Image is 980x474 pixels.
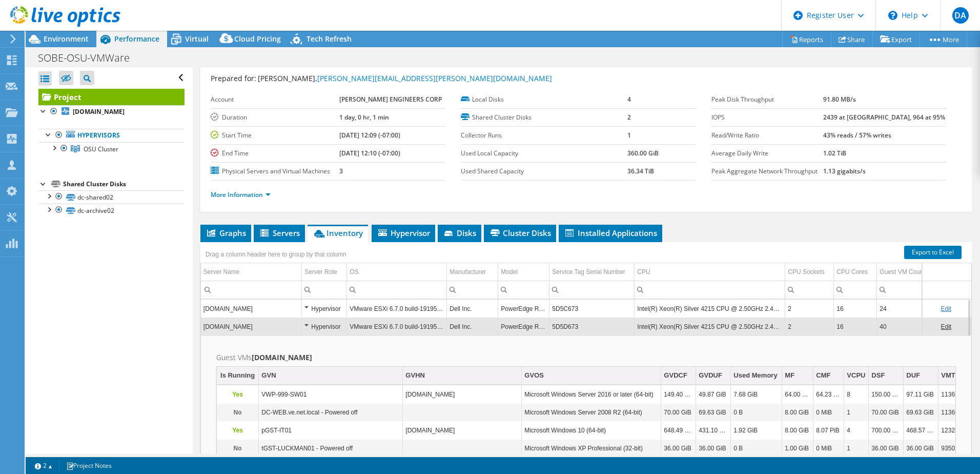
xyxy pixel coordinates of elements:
[938,367,965,385] td: VMTV Column
[217,440,259,458] td: Column Is Running, Value No
[785,318,834,335] td: Column CPU Sockets, Value 2
[216,351,956,364] h2: Guest VMs
[73,107,125,116] b: [DOMAIN_NAME]
[217,386,259,404] td: Column Is Running, Value Yes
[869,386,904,404] td: Column DSF, Value 150.00 GiB
[201,263,302,281] td: Server Name Column
[304,321,344,333] div: Hypervisor
[350,266,358,278] div: OS
[403,404,522,422] td: Column GVHN, Value
[219,406,256,419] p: No
[782,386,813,404] td: Column MF, Value 64.00 GiB
[347,318,447,335] td: Column OS, Value VMware ESXi 6.7.0 build-19195723
[816,369,830,382] div: CMF
[813,404,844,422] td: Column CMF, Value 0 MiB
[731,404,782,422] td: Column Used Memory, Value 0 B
[339,131,400,140] b: [DATE] 12:09 (-07:00)
[627,149,659,157] b: 360.00 GiB
[661,440,696,458] td: Column GVDCF, Value 36.00 GiB
[904,440,938,458] td: Column DUF, Value 36.00 GiB
[219,388,256,401] p: Yes
[635,318,785,335] td: Column CPU, Value Intel(R) Xeon(R) Silver 4215 CPU @ 2.50GHz 2.49 GHz
[114,34,159,44] span: Performance
[877,300,936,318] td: Column Guest VM Count, Value 24
[219,442,256,455] p: No
[844,367,869,385] td: VCPU Column
[627,131,631,140] b: 1
[219,424,256,437] p: Yes
[904,367,938,385] td: DUF Column
[38,204,185,217] a: dc-archive02
[564,228,657,238] span: Installed Applications
[877,281,936,299] td: Column Guest VM Count, Filter cell
[938,440,965,458] td: Column VMTV, Value 9350
[831,31,873,47] a: Share
[211,73,256,83] label: Prepared for:
[549,318,635,335] td: Column Service Tag Serial Number, Value 5D5D673
[938,422,965,440] td: Column VMTV, Value 12325
[785,369,794,382] div: MF
[347,300,447,318] td: Column OS, Value VMware ESXi 6.7.0 build-19195723
[261,369,276,382] div: GVN
[447,318,498,335] td: Column Manufacturer, Value Dell Inc.
[185,34,209,44] span: Virtual
[696,404,731,422] td: Column GVDUF, Value 69.63 GiB
[834,281,877,299] td: Column CPU Cores, Filter cell
[877,318,936,335] td: Column Guest VM Count, Value 40
[877,263,936,281] td: Guest VM Count Column
[635,281,785,299] td: Column CPU, Filter cell
[522,386,661,404] td: Column GVOS, Value Microsoft Windows Server 2016 or later (64-bit)
[699,369,722,382] div: GVDUF
[733,369,777,382] div: Used Memory
[788,266,824,278] div: CPU Sockets
[38,89,185,105] a: Project
[339,167,343,175] b: 3
[461,148,627,159] label: Used Local Capacity
[549,263,635,281] td: Service Tag Serial Number Column
[450,266,486,278] div: Manufacturer
[258,73,552,83] span: [PERSON_NAME],
[938,404,965,422] td: Column VMTV, Value 11365
[347,281,447,299] td: Column OS, Filter cell
[813,367,844,385] td: CMF Column
[696,367,731,385] td: GVDUF Column
[307,34,352,44] span: Tech Refresh
[259,422,403,440] td: Column GVN, Value pGST-IT01
[259,440,403,458] td: Column GVN, Value tGST-LUCKMAN01 - Powered off
[823,167,866,175] b: 1.13 gigabits/s
[823,95,856,104] b: 91.80 MB/s
[498,263,549,281] td: Model Column
[869,422,904,440] td: Column DSF, Value 700.00 GiB
[696,422,731,440] td: Column GVDUF, Value 431.10 GiB
[847,369,865,382] div: VCPU
[211,190,271,199] a: More Information
[33,52,146,64] h1: SOBE-OSU-VMWare
[447,281,498,299] td: Column Manufacturer, Filter cell
[38,190,185,204] a: dc-shared02
[549,300,635,318] td: Column Service Tag Serial Number, Value 5D5C673
[880,266,925,278] div: Guest VM Count
[782,367,813,385] td: MF Column
[627,167,654,175] b: 36.34 TiB
[461,112,627,123] label: Shared Cluster Disks
[524,369,544,382] div: GVOS
[217,422,259,440] td: Column Is Running, Value Yes
[782,422,813,440] td: Column MF, Value 8.00 GiB
[661,422,696,440] td: Column GVDCF, Value 648.49 GiB
[84,145,118,153] span: OSU Cluster
[252,352,312,362] b: [DOMAIN_NAME]
[834,300,877,318] td: Column CPU Cores, Value 16
[259,367,403,385] td: GVN Column
[904,422,938,440] td: Column DUF, Value 468.57 GiB
[443,228,476,238] span: Disks
[823,113,945,122] b: 2439 at [GEOGRAPHIC_DATA], 964 at 95%
[201,318,302,335] td: Column Server Name, Value posu-vhost03.corp.salasobrien.com
[403,422,522,440] td: Column GVHN, Value pGST-IT01.corp.salasobrien.com
[217,404,259,422] td: Column Is Running, Value No
[28,459,59,472] a: 2
[259,404,403,422] td: Column GVN, Value DC-WEB.ve.net.local - Powered off
[447,263,498,281] td: Manufacturer Column
[461,94,627,105] label: Local Disks
[785,281,834,299] td: Column CPU Sockets, Filter cell
[869,440,904,458] td: Column DSF, Value 36.00 GiB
